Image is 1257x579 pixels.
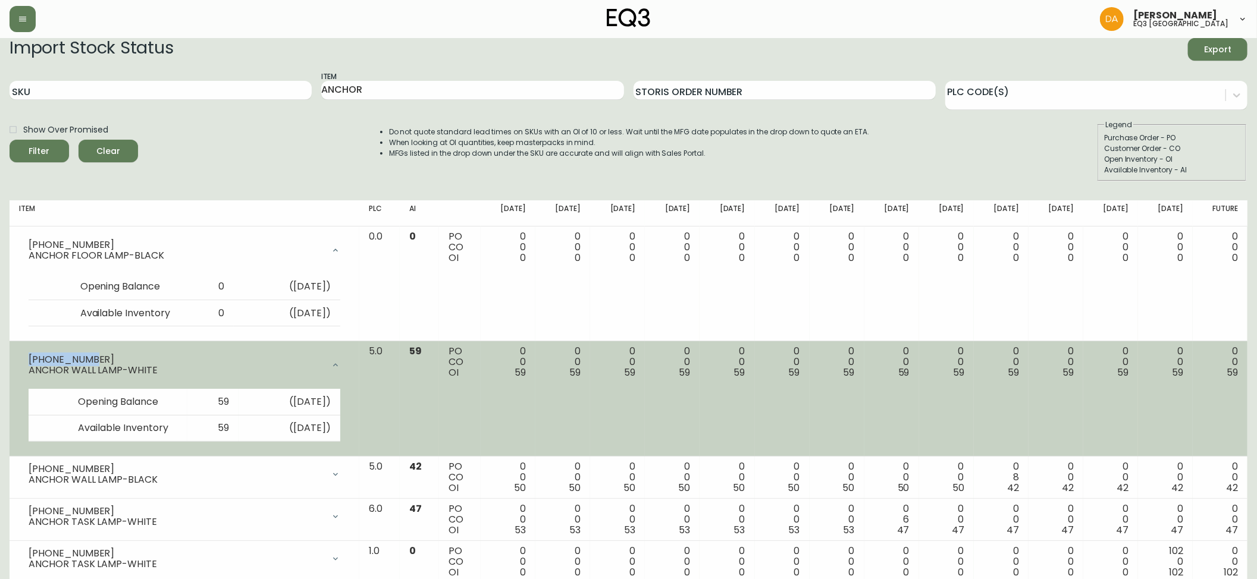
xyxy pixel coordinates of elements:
[904,251,910,265] span: 0
[764,504,800,536] div: 0 0
[1148,461,1183,493] div: 0 0
[29,144,50,159] div: Filter
[1117,481,1129,495] span: 42
[844,523,855,537] span: 53
[952,523,964,537] span: 47
[1116,523,1129,537] span: 47
[645,200,700,226] th: [DATE]
[1138,200,1193,226] th: [DATE]
[733,481,745,495] span: 50
[819,346,855,378] div: 0 0
[1093,546,1129,578] div: 0 0
[68,389,187,415] td: Opening Balance
[819,546,855,578] div: 0 0
[449,565,459,579] span: OI
[654,346,690,378] div: 0 0
[409,229,416,243] span: 0
[569,366,581,379] span: 59
[19,346,350,384] div: [PHONE_NUMBER]ANCHOR WALL LAMP-WHITE
[71,300,190,326] td: Available Inventory
[490,504,526,536] div: 0 0
[929,546,964,578] div: 0 0
[10,38,173,61] h2: Import Stock Status
[1061,523,1074,537] span: 47
[490,231,526,263] div: 0 0
[190,300,234,326] td: 0
[545,346,581,378] div: 0 0
[1013,251,1019,265] span: 0
[789,366,800,379] span: 59
[600,546,635,578] div: 0 0
[929,231,964,263] div: 0 0
[1117,366,1129,379] span: 59
[29,548,324,559] div: [PHONE_NUMBER]
[1169,565,1183,579] span: 102
[709,461,745,493] div: 0 0
[874,546,910,578] div: 0 0
[1093,231,1129,263] div: 0 0
[679,481,691,495] span: 50
[515,366,526,379] span: 59
[654,546,690,578] div: 0 0
[19,504,350,530] div: [PHONE_NUMBER]ANCHOR TASK LAMP-WHITE
[1083,200,1138,226] th: [DATE]
[575,251,581,265] span: 0
[10,140,69,162] button: Filter
[819,231,855,263] div: 0 0
[919,200,974,226] th: [DATE]
[629,251,635,265] span: 0
[1224,565,1238,579] span: 102
[481,200,535,226] th: [DATE]
[929,461,964,493] div: 0 0
[874,461,910,493] div: 0 0
[952,481,964,495] span: 50
[849,565,855,579] span: 0
[849,251,855,265] span: 0
[1062,366,1074,379] span: 59
[1148,546,1183,578] div: 102 0
[29,250,324,261] div: ANCHOR FLOOR LAMP-BLACK
[607,8,651,27] img: logo
[958,251,964,265] span: 0
[983,231,1019,263] div: 0 0
[515,523,526,537] span: 53
[1123,565,1129,579] span: 0
[449,251,459,265] span: OI
[874,231,910,263] div: 0 0
[983,546,1019,578] div: 0 0
[535,200,590,226] th: [DATE]
[389,137,870,148] li: When looking at OI quantities, keep masterpacks in mind.
[904,565,910,579] span: 0
[409,344,422,358] span: 59
[359,200,400,226] th: PLC
[819,461,855,493] div: 0 0
[239,415,340,441] td: ( [DATE] )
[983,346,1019,378] div: 0 0
[1038,504,1074,536] div: 0 0
[29,240,324,250] div: [PHONE_NUMBER]
[679,523,691,537] span: 53
[29,365,324,376] div: ANCHOR WALL LAMP-WHITE
[1104,154,1240,165] div: Open Inventory - OI
[1172,366,1183,379] span: 59
[1225,523,1238,537] span: 47
[359,499,400,541] td: 6.0
[1013,565,1019,579] span: 0
[654,231,690,263] div: 0 0
[1104,133,1240,143] div: Purchase Order - PO
[575,565,581,579] span: 0
[569,523,581,537] span: 53
[1068,565,1074,579] span: 0
[23,124,108,136] span: Show Over Promised
[187,415,239,441] td: 59
[19,231,350,269] div: [PHONE_NUMBER]ANCHOR FLOOR LAMP-BLACK
[1171,481,1183,495] span: 42
[794,565,800,579] span: 0
[819,504,855,536] div: 0 0
[709,504,745,536] div: 0 0
[1038,231,1074,263] div: 0 0
[10,200,359,226] th: Item
[1104,143,1240,154] div: Customer Order - CO
[874,504,910,536] div: 0 6
[1100,7,1124,31] img: dd1a7e8db21a0ac8adbf82b84ca05374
